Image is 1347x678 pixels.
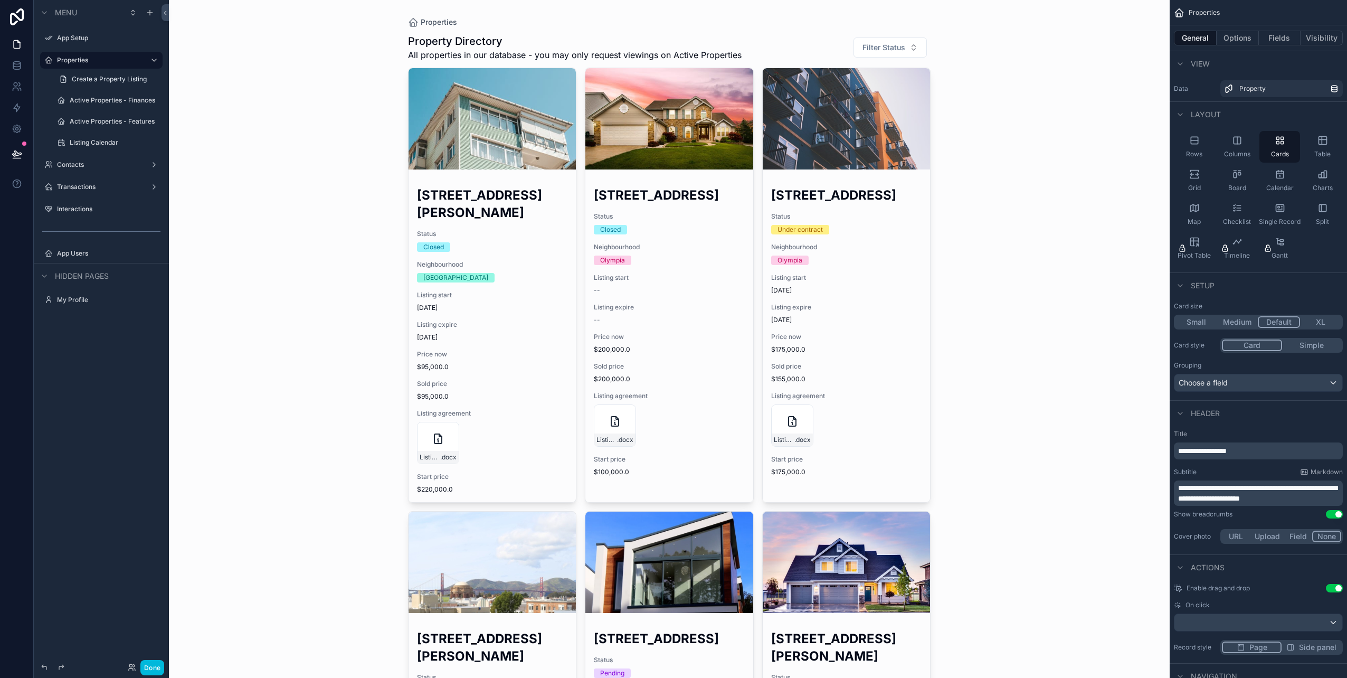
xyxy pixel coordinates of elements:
[1174,31,1217,45] button: General
[1217,232,1257,264] button: Timeline
[1178,251,1211,260] span: Pivot Table
[1271,150,1289,158] span: Cards
[1217,199,1257,230] button: Checklist
[1217,31,1259,45] button: Options
[1259,165,1300,196] button: Calendar
[1174,131,1215,163] button: Rows
[1217,131,1257,163] button: Columns
[1300,316,1341,328] button: XL
[1174,361,1201,370] label: Grouping
[1239,84,1266,93] span: Property
[1174,481,1343,506] div: scrollable content
[57,249,156,258] label: App Users
[1189,8,1220,17] span: Properties
[1220,80,1343,97] a: Property
[1174,532,1216,541] label: Cover photo
[1312,531,1341,542] button: None
[1314,150,1331,158] span: Table
[1301,31,1343,45] button: Visibility
[70,138,156,147] label: Listing Calendar
[57,56,141,64] label: Properties
[1272,251,1288,260] span: Gantt
[140,660,164,675] button: Done
[55,271,109,281] span: Hidden pages
[1188,184,1201,192] span: Grid
[1174,165,1215,196] button: Grid
[1191,562,1225,573] span: Actions
[1313,184,1333,192] span: Charts
[1179,378,1228,387] span: Choose a field
[1249,642,1267,653] span: Page
[1185,601,1210,609] span: On click
[1228,184,1246,192] span: Board
[1224,251,1250,260] span: Timeline
[1174,84,1216,93] label: Data
[55,7,77,18] span: Menu
[1316,218,1329,226] span: Split
[1174,430,1343,438] label: Title
[1223,218,1251,226] span: Checklist
[70,117,156,126] label: Active Properties - Features
[1174,302,1202,310] label: Card size
[70,96,156,105] label: Active Properties - Finances
[1259,31,1301,45] button: Fields
[1174,643,1216,652] label: Record style
[1191,109,1221,120] span: Layout
[1282,340,1341,351] button: Simple
[1174,468,1197,476] label: Subtitle
[1302,199,1343,230] button: Split
[1259,199,1300,230] button: Single Record
[1299,642,1336,653] span: Side panel
[1258,316,1300,328] button: Default
[1217,316,1258,328] button: Medium
[1187,584,1250,592] span: Enable drag and drop
[1311,468,1343,476] span: Markdown
[57,183,141,191] label: Transactions
[1175,316,1217,328] button: Small
[1174,199,1215,230] button: Map
[57,34,156,42] label: App Setup
[1224,150,1250,158] span: Columns
[1191,59,1210,69] span: View
[1300,468,1343,476] a: Markdown
[1188,218,1201,226] span: Map
[1174,232,1215,264] button: Pivot Table
[1191,280,1215,291] span: Setup
[1302,131,1343,163] button: Table
[1222,531,1250,542] button: URL
[1266,184,1294,192] span: Calendar
[1250,531,1285,542] button: Upload
[53,71,163,88] a: Create a Property Listing
[1222,340,1282,351] button: Card
[1217,165,1257,196] button: Board
[1285,531,1313,542] button: Field
[57,161,141,169] label: Contacts
[1174,374,1343,392] button: Choose a field
[1259,131,1300,163] button: Cards
[1259,218,1301,226] span: Single Record
[57,296,156,304] label: My Profile
[1191,408,1220,419] span: Header
[72,75,147,83] span: Create a Property Listing
[1174,510,1232,519] div: Show breadcrumbs
[1302,165,1343,196] button: Charts
[57,205,156,213] label: Interactions
[1174,341,1216,350] label: Card style
[1174,442,1343,459] div: scrollable content
[1186,150,1202,158] span: Rows
[1259,232,1300,264] button: Gantt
